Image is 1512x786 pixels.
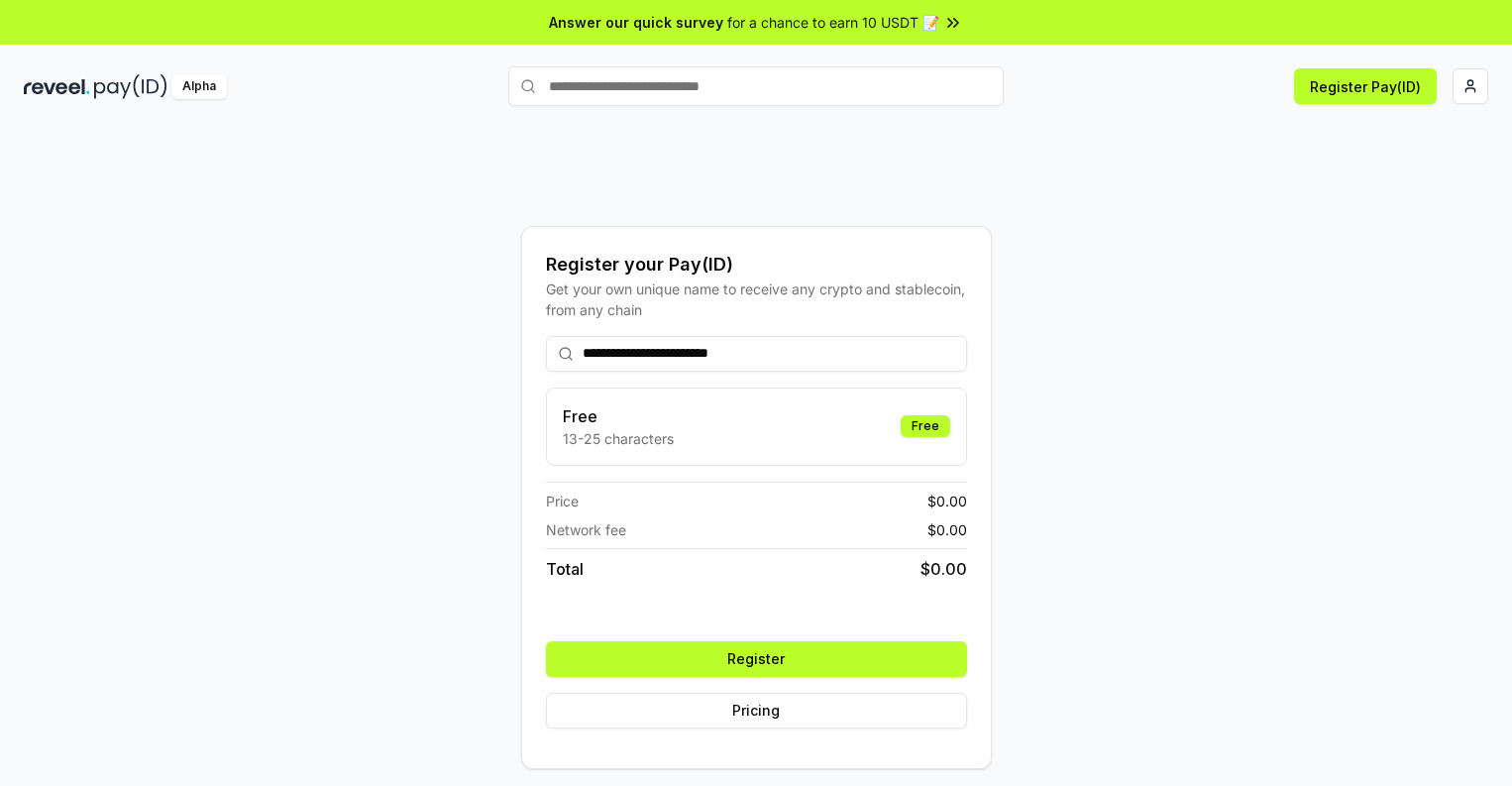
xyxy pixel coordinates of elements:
[563,428,674,449] p: 13-25 characters
[927,491,967,511] span: $ 0.00
[549,12,723,33] span: Answer our quick survey
[727,12,939,33] span: for a chance to earn 10 USDT 📝
[546,519,626,540] span: Network fee
[1294,68,1437,104] button: Register Pay(ID)
[546,693,967,729] button: Pricing
[171,74,227,99] div: Alpha
[546,279,967,320] div: Get your own unique name to receive any crypto and stablecoin, from any chain
[546,251,967,279] div: Register your Pay(ID)
[546,491,579,511] span: Price
[546,557,584,581] span: Total
[94,74,167,99] img: pay_id
[24,74,90,99] img: reveel_dark
[927,519,967,540] span: $ 0.00
[901,415,950,437] div: Free
[563,404,674,428] h3: Free
[920,557,967,581] span: $ 0.00
[546,641,967,677] button: Register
